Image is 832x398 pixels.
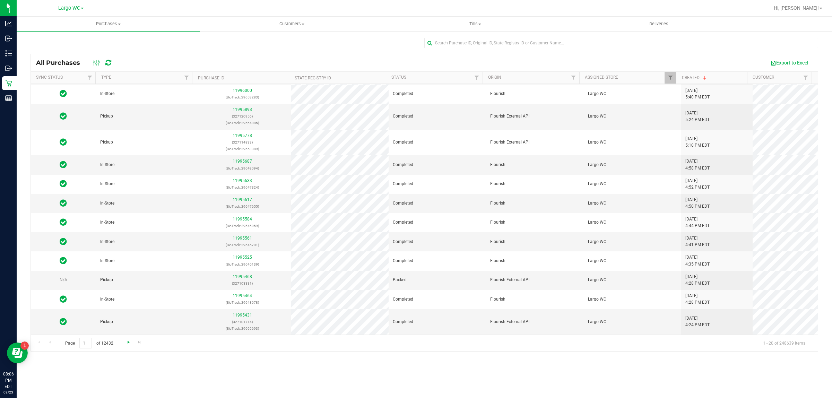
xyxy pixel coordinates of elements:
[490,296,505,303] span: Flourish
[685,87,710,101] span: [DATE] 5:40 PM EDT
[665,72,676,84] a: Filter
[588,162,606,168] span: Largo WC
[60,294,67,304] span: In Sync
[100,200,114,207] span: In-Store
[393,277,407,283] span: Packed
[640,21,678,27] span: Deliveries
[588,277,606,283] span: Largo WC
[685,293,710,306] span: [DATE] 4:28 PM EDT
[200,21,383,27] span: Customers
[757,338,811,348] span: 1 - 20 of 248639 items
[393,139,413,146] span: Completed
[100,296,114,303] span: In-Store
[17,17,200,31] a: Purchases
[393,113,413,120] span: Completed
[588,200,606,207] span: Largo WC
[60,256,67,266] span: In Sync
[685,274,710,287] span: [DATE] 4:28 PM EDT
[60,111,67,121] span: In Sync
[685,254,710,267] span: [DATE] 4:35 PM EDT
[100,319,113,325] span: Pickup
[588,181,606,187] span: Largo WC
[585,75,618,80] a: Assigned Store
[58,5,80,11] span: Largo WC
[100,258,114,264] span: In-Store
[393,200,413,207] span: Completed
[568,72,579,84] a: Filter
[233,313,252,318] a: 11995431
[3,371,14,390] p: 08:06 PM EDT
[588,258,606,264] span: Largo WC
[774,5,819,11] span: Hi, [PERSON_NAME]!
[383,17,567,31] a: Tills
[685,315,710,328] span: [DATE] 4:24 PM EDT
[36,59,87,67] span: All Purchases
[100,239,114,245] span: In-Store
[424,38,818,48] input: Search Purchase ID, Original ID, State Registry ID or Customer Name...
[101,75,111,80] a: Type
[17,21,200,27] span: Purchases
[198,76,224,80] a: Purchase ID
[588,139,606,146] span: Largo WC
[490,139,529,146] span: Flourish External API
[100,277,113,283] span: Pickup
[766,57,813,69] button: Export to Excel
[100,90,114,97] span: In-Store
[59,338,119,348] span: Page of 12432
[79,338,92,348] input: 1
[123,338,133,347] a: Go to the next page
[588,90,606,97] span: Largo WC
[100,181,114,187] span: In-Store
[198,113,287,120] p: (327120956)
[490,239,505,245] span: Flourish
[233,255,252,260] a: 11995525
[20,341,29,350] iframe: Resource center unread badge
[198,223,287,229] p: (BioTrack: 29646959)
[5,50,12,57] inline-svg: Inventory
[60,317,67,327] span: In Sync
[198,242,287,248] p: (BioTrack: 29645701)
[588,319,606,325] span: Largo WC
[198,165,287,172] p: (BioTrack: 29649094)
[471,72,483,84] a: Filter
[60,237,67,246] span: In Sync
[198,325,287,332] p: (BioTrack: 29666693)
[5,95,12,102] inline-svg: Reports
[393,296,413,303] span: Completed
[490,113,529,120] span: Flourish External API
[490,258,505,264] span: Flourish
[198,299,287,306] p: (BioTrack: 29648078)
[685,158,710,171] span: [DATE] 4:58 PM EDT
[100,219,114,226] span: In-Store
[800,72,812,84] a: Filter
[233,159,252,164] a: 11995687
[753,75,774,80] a: Customer
[60,137,67,147] span: In Sync
[490,162,505,168] span: Flourish
[198,146,287,152] p: (BioTrack: 29653389)
[198,261,287,268] p: (BioTrack: 29645139)
[198,184,287,191] p: (BioTrack: 29647324)
[295,76,331,80] a: State Registry ID
[490,200,505,207] span: Flourish
[100,162,114,168] span: In-Store
[7,343,28,363] iframe: Resource center
[391,75,406,80] a: Status
[233,293,252,298] a: 11995464
[685,197,710,210] span: [DATE] 4:50 PM EDT
[490,219,505,226] span: Flourish
[490,181,505,187] span: Flourish
[393,219,413,226] span: Completed
[198,120,287,126] p: (BioTrack: 29664085)
[60,198,67,208] span: In Sync
[233,274,252,279] a: 11995468
[198,319,287,325] p: (327101714)
[488,75,501,80] a: Origin
[233,236,252,241] a: 11995561
[233,133,252,138] a: 11995778
[60,277,67,282] span: N/A
[198,94,287,101] p: (BioTrack: 29653283)
[60,217,67,227] span: In Sync
[233,107,252,112] a: 11995893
